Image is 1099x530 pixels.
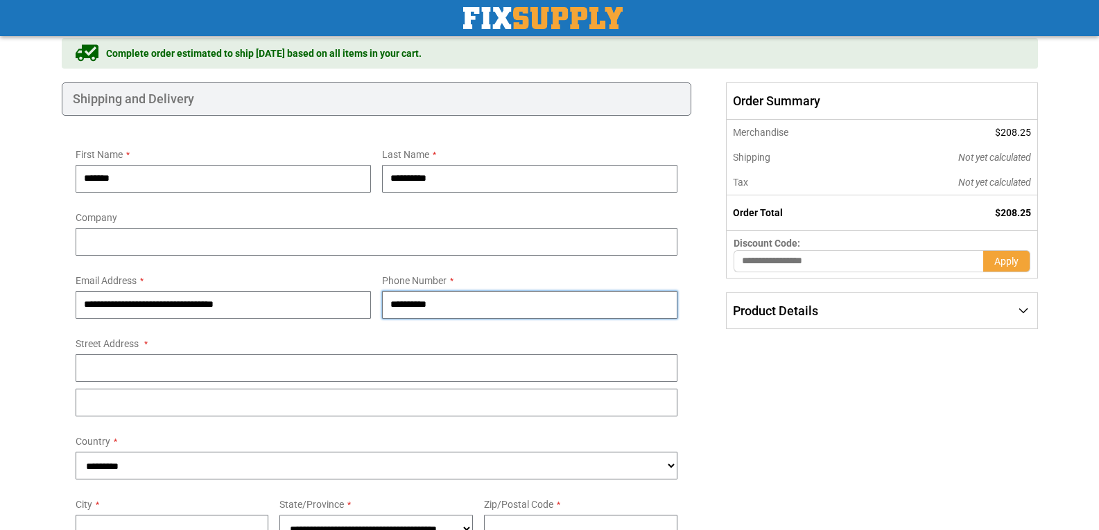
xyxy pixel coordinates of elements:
[463,7,623,29] img: Fix Industrial Supply
[76,149,123,160] span: First Name
[484,499,553,510] span: Zip/Postal Code
[463,7,623,29] a: store logo
[995,127,1031,138] span: $208.25
[733,152,770,163] span: Shipping
[76,212,117,223] span: Company
[76,338,139,349] span: Street Address
[734,238,800,249] span: Discount Code:
[76,436,110,447] span: Country
[733,303,818,318] span: Product Details
[76,275,137,286] span: Email Address
[382,275,447,286] span: Phone Number
[733,207,783,218] strong: Order Total
[76,499,92,510] span: City
[995,207,1031,218] span: $208.25
[727,120,865,145] th: Merchandise
[958,177,1031,188] span: Not yet calculated
[727,170,865,195] th: Tax
[62,82,692,116] div: Shipping and Delivery
[279,499,344,510] span: State/Province
[994,256,1019,267] span: Apply
[983,250,1030,272] button: Apply
[382,149,429,160] span: Last Name
[106,46,422,60] span: Complete order estimated to ship [DATE] based on all items in your cart.
[958,152,1031,163] span: Not yet calculated
[726,82,1037,120] span: Order Summary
